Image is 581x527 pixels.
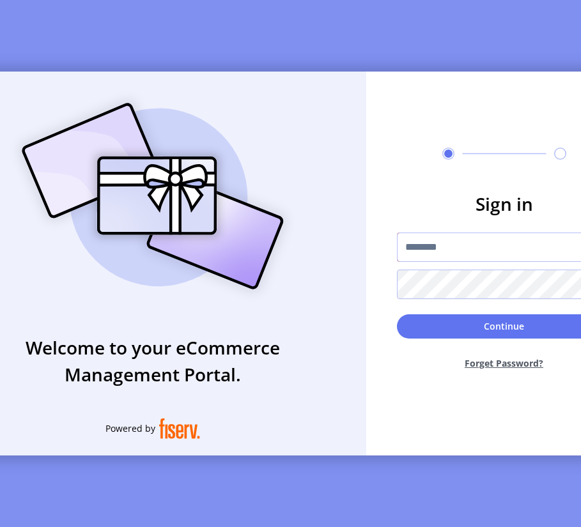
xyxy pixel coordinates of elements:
img: card_Illustration.svg [3,89,303,303]
span: Powered by [105,422,155,435]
